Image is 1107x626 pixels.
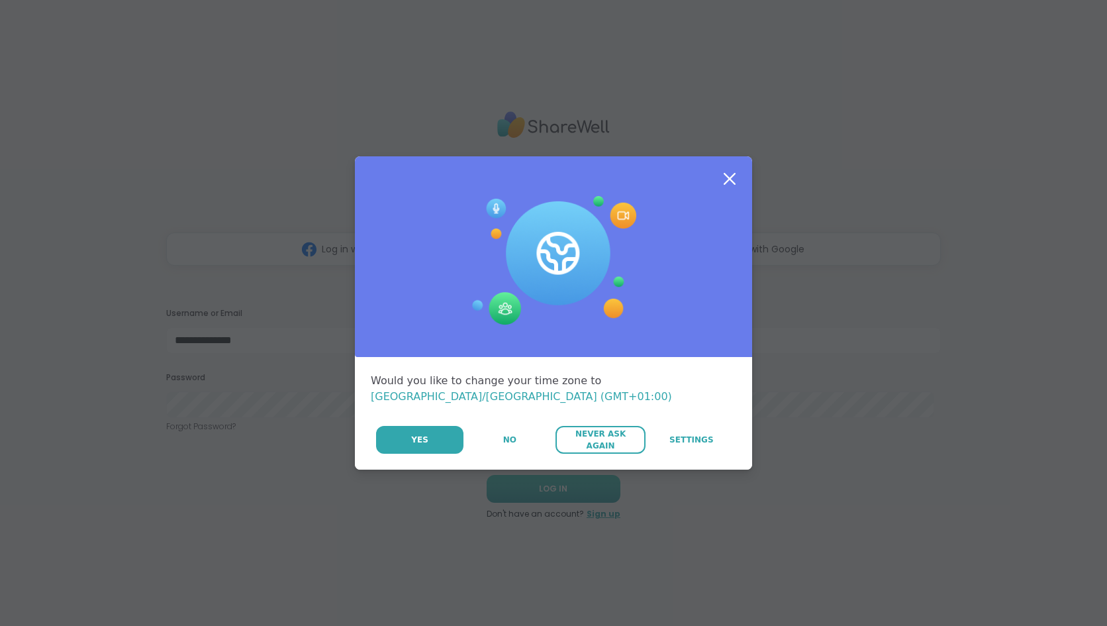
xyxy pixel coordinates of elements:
span: Never Ask Again [562,428,638,452]
div: Would you like to change your time zone to [371,373,736,405]
span: No [503,434,516,446]
img: Session Experience [471,196,636,326]
button: No [465,426,554,454]
a: Settings [647,426,736,454]
span: Yes [411,434,428,446]
button: Yes [376,426,463,454]
span: Settings [669,434,714,446]
button: Never Ask Again [555,426,645,454]
span: [GEOGRAPHIC_DATA]/[GEOGRAPHIC_DATA] (GMT+01:00) [371,390,672,403]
